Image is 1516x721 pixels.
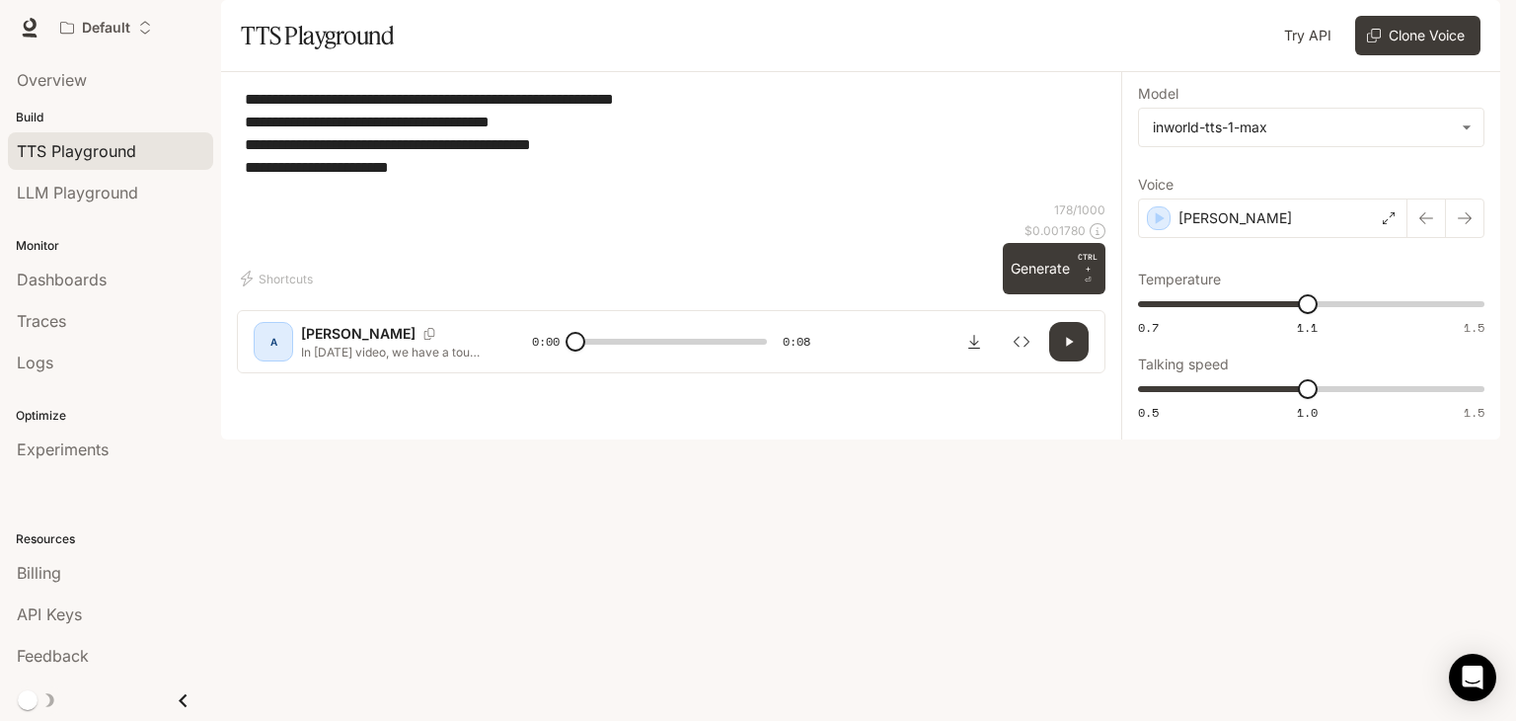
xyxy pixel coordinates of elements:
[82,20,130,37] p: Default
[532,332,560,352] span: 0:00
[783,332,810,352] span: 0:08
[258,326,289,358] div: A
[1078,251,1098,275] p: CTRL +
[1178,208,1292,228] p: [PERSON_NAME]
[954,322,994,361] button: Download audio
[1464,319,1484,336] span: 1.5
[1138,178,1174,192] p: Voice
[416,328,443,340] button: Copy Voice ID
[1002,322,1041,361] button: Inspect
[1276,16,1339,55] a: Try API
[51,8,161,47] button: Open workspace menu
[1355,16,1480,55] button: Clone Voice
[1138,404,1159,421] span: 0.5
[1297,319,1318,336] span: 1.1
[237,263,321,294] button: Shortcuts
[1138,358,1229,371] p: Talking speed
[1464,404,1484,421] span: 1.5
[1449,654,1496,701] div: Open Intercom Messenger
[1078,251,1098,286] p: ⏎
[1138,87,1178,101] p: Model
[1138,273,1221,286] p: Temperature
[1297,404,1318,421] span: 1.0
[301,344,485,360] p: In [DATE] video, we have a tough food quiz with 45 questions. You’ll get 7 seconds to pick your a...
[1139,109,1483,146] div: inworld-tts-1-max
[1153,118,1452,137] div: inworld-tts-1-max
[241,16,394,55] h1: TTS Playground
[301,324,416,344] p: [PERSON_NAME]
[1138,319,1159,336] span: 0.7
[1024,222,1086,239] p: $ 0.001780
[1054,201,1105,218] p: 178 / 1000
[1003,243,1105,294] button: GenerateCTRL +⏎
